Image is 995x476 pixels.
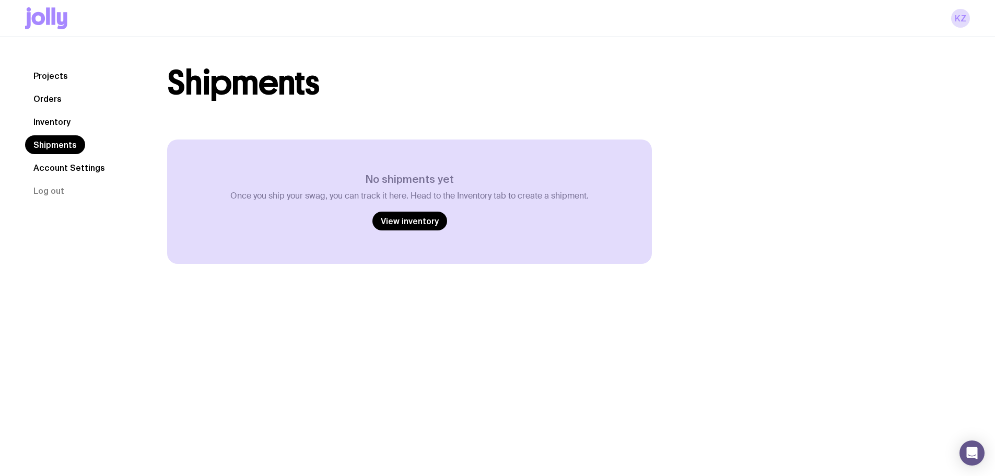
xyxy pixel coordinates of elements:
a: Shipments [25,135,85,154]
div: Open Intercom Messenger [959,440,985,466]
a: Projects [25,66,76,85]
p: Once you ship your swag, you can track it here. Head to the Inventory tab to create a shipment. [230,191,589,201]
a: Orders [25,89,70,108]
a: View inventory [372,212,447,230]
a: Inventory [25,112,79,131]
h3: No shipments yet [230,173,589,185]
a: KZ [951,9,970,28]
button: Log out [25,181,73,200]
a: Account Settings [25,158,113,177]
h1: Shipments [167,66,319,100]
